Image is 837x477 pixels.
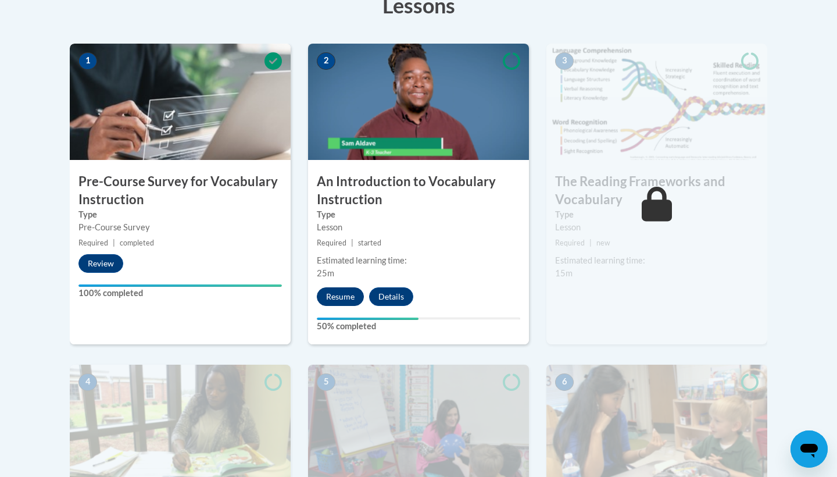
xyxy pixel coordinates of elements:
span: 3 [555,52,574,70]
span: 25m [317,268,334,278]
span: Required [555,238,585,247]
span: 4 [78,373,97,391]
span: started [358,238,381,247]
div: Estimated learning time: [555,254,759,267]
span: Required [78,238,108,247]
label: 50% completed [317,320,520,333]
span: new [596,238,610,247]
label: Type [555,208,759,221]
img: Course Image [70,44,291,160]
span: 1 [78,52,97,70]
div: Your progress [78,284,282,287]
span: 5 [317,373,335,391]
img: Course Image [546,44,767,160]
span: | [351,238,353,247]
span: | [589,238,592,247]
button: Resume [317,287,364,306]
button: Review [78,254,123,273]
div: Pre-Course Survey [78,221,282,234]
span: completed [120,238,154,247]
span: | [113,238,115,247]
div: Estimated learning time: [317,254,520,267]
span: 6 [555,373,574,391]
h3: An Introduction to Vocabulary Instruction [308,173,529,209]
span: Required [317,238,346,247]
span: 15m [555,268,573,278]
button: Details [369,287,413,306]
div: Your progress [317,318,419,320]
iframe: Button to launch messaging window [791,430,828,468]
h3: The Reading Frameworks and Vocabulary [546,173,767,209]
img: Course Image [308,44,529,160]
label: Type [78,208,282,221]
div: Lesson [317,221,520,234]
h3: Pre-Course Survey for Vocabulary Instruction [70,173,291,209]
span: 2 [317,52,335,70]
label: Type [317,208,520,221]
label: 100% completed [78,287,282,300]
div: Lesson [555,221,759,234]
